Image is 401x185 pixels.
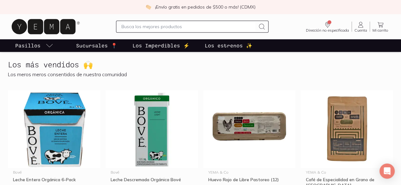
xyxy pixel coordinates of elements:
[121,23,255,30] input: Busca los mejores productos
[8,71,393,77] p: Los meros meros consentidos de nuestra comunidad
[352,21,370,32] a: Cuenta
[146,4,151,10] img: check
[106,90,198,168] img: Leche Descremada Orgánica Bové
[133,42,190,49] p: Los Imperdibles ⚡️
[14,39,55,52] a: pasillo-todos-link
[131,39,191,52] a: Los Imperdibles ⚡️
[13,170,95,174] div: Bové
[379,163,395,179] div: Open Intercom Messenger
[303,21,352,32] a: Dirección no especificada
[15,42,41,49] p: Pasillos
[370,21,391,32] a: Mi carrito
[208,170,291,174] div: YEMA & Co
[301,90,393,168] img: Café de Especialidad en Grano de Chiapas La Concordia
[76,42,117,49] p: Sucursales 📍
[205,42,252,49] p: Los estrenos ✨
[155,4,255,10] p: ¡Envío gratis en pedidos de $500 o más! (CDMX)
[204,39,254,52] a: Los estrenos ✨
[8,90,100,168] img: Leche Entera Orgánica 6-Pack
[203,90,296,168] img: Huevo Rojo de Libre Pastoreo (12)
[8,60,93,69] h2: Los más vendidos 🙌
[306,28,349,32] span: Dirección no especificada
[306,170,388,174] div: YEMA & Co
[354,28,367,32] span: Cuenta
[372,28,388,32] span: Mi carrito
[75,39,119,52] a: Sucursales 📍
[111,170,193,174] div: Bové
